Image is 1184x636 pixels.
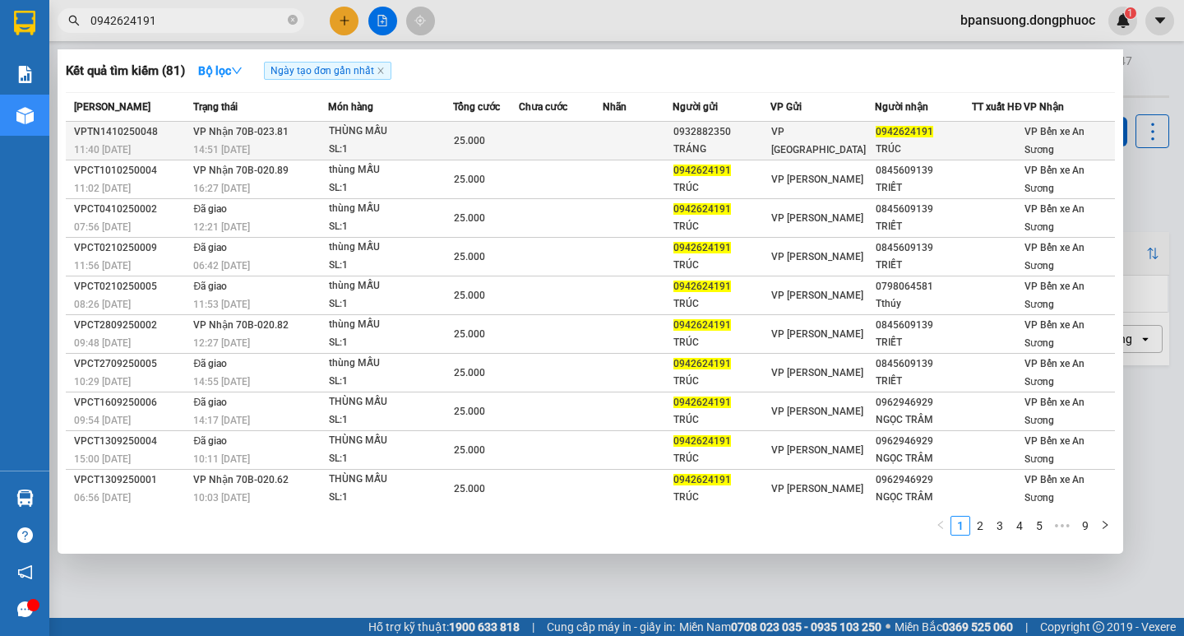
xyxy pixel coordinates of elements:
[74,101,150,113] span: [PERSON_NAME]
[193,203,227,215] span: Đã giao
[673,123,769,141] div: 0932882350
[329,295,452,313] div: SL: 1
[1024,474,1085,504] span: VP Bến xe An Sương
[288,13,298,29] span: close-circle
[329,257,452,275] div: SL: 1
[185,58,256,84] button: Bộ lọcdown
[193,474,289,485] span: VP Nhận 70B-020.62
[1095,516,1115,536] button: right
[876,394,971,411] div: 0962946929
[74,317,188,334] div: VPCT2809250002
[329,200,452,218] div: thùng MẪU
[875,101,928,113] span: Người nhận
[771,126,866,156] span: VP [GEOGRAPHIC_DATA]
[193,221,250,233] span: 12:21 [DATE]
[673,450,769,467] div: TRÚC
[876,489,971,506] div: NGỌC TRÂM
[673,179,769,197] div: TRÚC
[329,277,452,295] div: thùng MẪU
[377,67,385,75] span: close
[74,278,188,295] div: VPCT0210250005
[876,450,971,467] div: NGỌC TRÂM
[1024,281,1085,310] span: VP Bến xe An Sương
[454,135,485,146] span: 25.000
[193,242,227,253] span: Đã giao
[990,516,1010,536] li: 3
[673,319,731,331] span: 0942624191
[329,239,452,257] div: thùng MẪU
[329,355,452,373] div: thùng MẪU
[771,251,863,262] span: VP [PERSON_NAME]
[673,165,731,176] span: 0942624191
[193,397,227,408] span: Đã giao
[329,489,452,507] div: SL: 1
[454,444,485,456] span: 25.000
[673,203,731,215] span: 0942624191
[329,393,452,411] div: THÙNG MẪU
[770,101,802,113] span: VP Gửi
[1076,517,1094,535] a: 9
[329,179,452,197] div: SL: 1
[876,239,971,257] div: 0845609139
[771,290,863,301] span: VP [PERSON_NAME]
[673,242,731,253] span: 0942624191
[951,517,969,535] a: 1
[1011,517,1029,535] a: 4
[329,450,452,468] div: SL: 1
[771,444,863,456] span: VP [PERSON_NAME]
[876,355,971,373] div: 0845609139
[329,123,452,141] div: THÙNG MẪU
[603,101,627,113] span: Nhãn
[876,317,971,334] div: 0845609139
[193,453,250,465] span: 10:11 [DATE]
[329,373,452,391] div: SL: 1
[1010,516,1029,536] li: 4
[329,316,452,334] div: thùng MẪU
[17,527,33,543] span: question-circle
[771,212,863,224] span: VP [PERSON_NAME]
[1024,358,1085,388] span: VP Bến xe An Sương
[1024,203,1085,233] span: VP Bến xe An Sương
[950,516,970,536] li: 1
[193,101,238,113] span: Trạng thái
[74,239,188,257] div: VPCT0210250009
[876,433,971,450] div: 0962946929
[329,411,452,429] div: SL: 1
[454,328,485,340] span: 25.000
[329,334,452,352] div: SL: 1
[931,516,950,536] button: left
[17,564,33,580] span: notification
[74,471,188,489] div: VPCT1309250001
[1024,242,1085,272] span: VP Bến xe An Sương
[1030,517,1048,535] a: 5
[972,101,1022,113] span: TT xuất HĐ
[74,123,188,141] div: VPTN1410250048
[454,290,485,301] span: 25.000
[74,144,131,156] span: 11:40 [DATE]
[1029,516,1049,536] li: 5
[198,64,243,77] strong: Bộ lọc
[329,218,452,236] div: SL: 1
[876,201,971,218] div: 0845609139
[329,471,452,489] div: THÙNG MẪU
[193,358,227,369] span: Đã giao
[193,376,250,388] span: 14:55 [DATE]
[771,174,863,185] span: VP [PERSON_NAME]
[876,334,971,351] div: TRIẾT
[454,406,485,417] span: 25.000
[1024,101,1064,113] span: VP Nhận
[673,141,769,158] div: TRÁNG
[74,337,131,349] span: 09:48 [DATE]
[1024,435,1085,465] span: VP Bến xe An Sương
[74,299,131,310] span: 08:26 [DATE]
[771,406,863,417] span: VP [PERSON_NAME]
[14,11,35,35] img: logo-vxr
[519,101,567,113] span: Chưa cước
[673,295,769,313] div: TRÚC
[193,337,250,349] span: 12:27 [DATE]
[971,517,989,535] a: 2
[673,257,769,274] div: TRÚC
[876,218,971,235] div: TRIẾT
[74,492,131,504] span: 06:56 [DATE]
[264,62,391,80] span: Ngày tạo đơn gần nhất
